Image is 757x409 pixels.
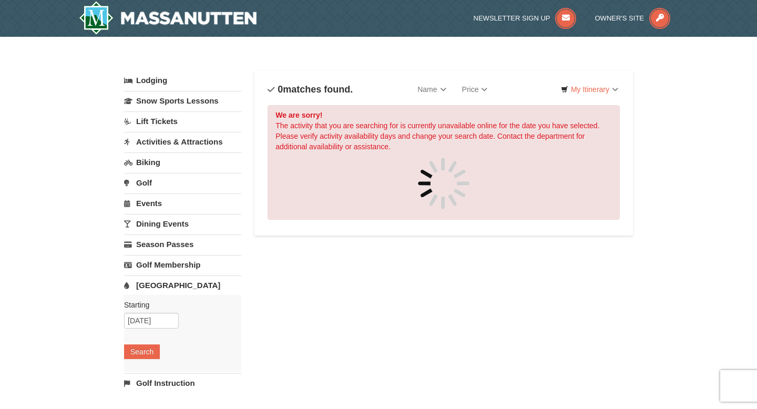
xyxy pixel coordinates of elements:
a: Snow Sports Lessons [124,91,241,110]
a: Price [454,79,496,100]
img: Massanutten Resort Logo [79,1,257,35]
a: Events [124,193,241,213]
a: Lift Tickets [124,111,241,131]
a: Lodging [124,71,241,90]
a: Activities & Attractions [124,132,241,151]
label: Starting [124,300,233,310]
div: The activity that you are searching for is currently unavailable online for the date you have sel... [268,105,620,220]
a: My Itinerary [554,81,625,97]
span: Owner's Site [595,14,645,22]
button: Search [124,344,160,359]
a: Season Passes [124,234,241,254]
a: Massanutten Resort [79,1,257,35]
a: Owner's Site [595,14,671,22]
a: Golf Instruction [124,373,241,393]
strong: We are sorry! [275,111,322,119]
a: Dining Events [124,214,241,233]
a: Biking [124,152,241,172]
a: Name [410,79,454,100]
img: spinner.gif [417,157,470,210]
a: Newsletter Sign Up [474,14,577,22]
a: Golf Membership [124,255,241,274]
a: [GEOGRAPHIC_DATA] [124,275,241,295]
a: Golf [124,173,241,192]
span: Newsletter Sign Up [474,14,550,22]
